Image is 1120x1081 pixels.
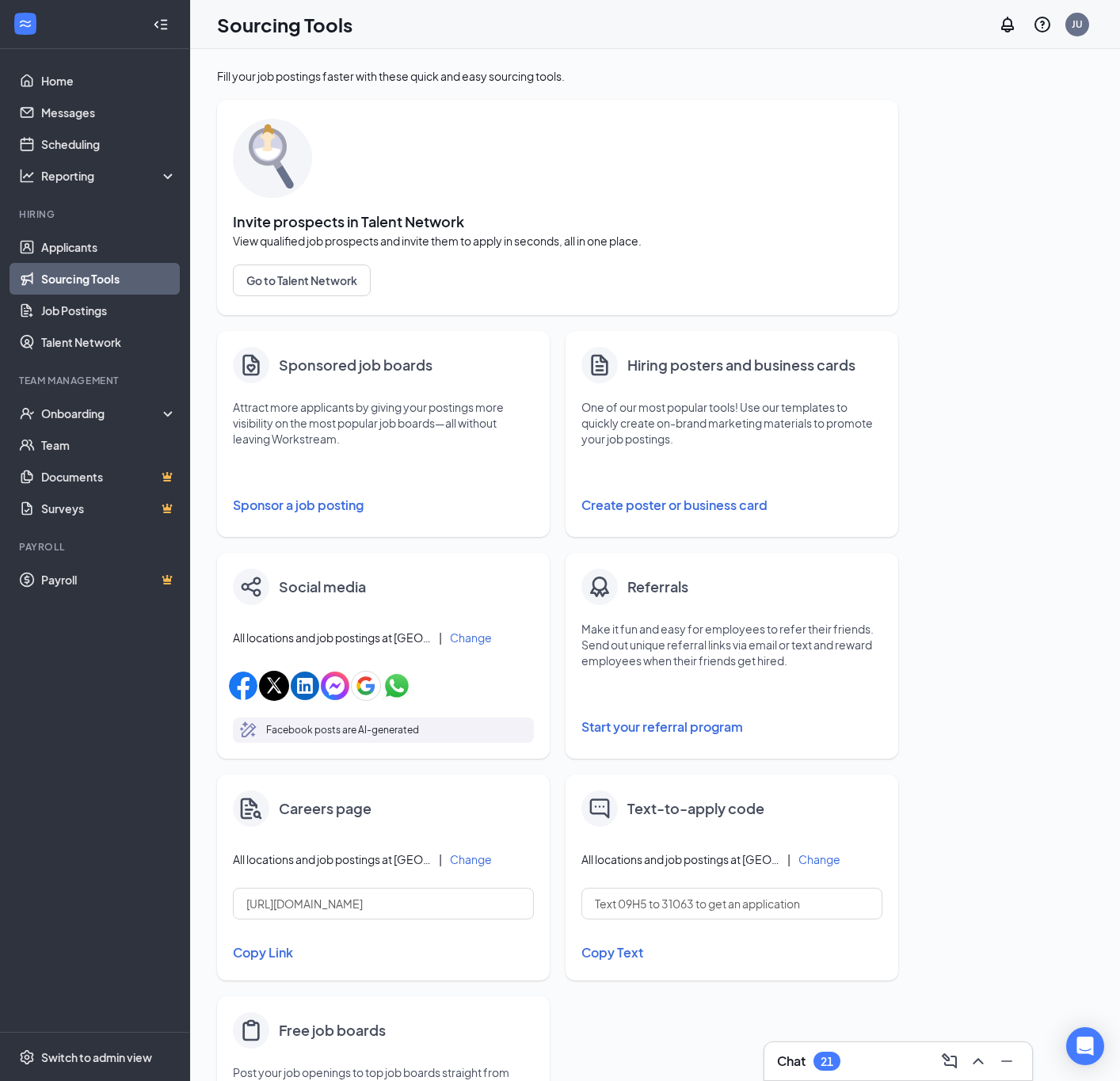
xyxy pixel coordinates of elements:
div: Fill your job postings faster with these quick and easy sourcing tools. [217,68,898,84]
a: Messages [41,97,177,128]
a: Job Postings [41,295,177,326]
img: xIcon [259,671,289,701]
div: | [439,851,442,868]
img: share [241,577,261,597]
svg: Document [587,352,612,379]
button: Copy Link [233,939,534,966]
h1: Sourcing Tools [217,11,352,38]
div: Switch to admin view [41,1049,152,1065]
a: Team [41,429,177,461]
button: Minimize [994,1049,1019,1074]
div: Onboarding [41,405,163,421]
h3: Chat [777,1052,806,1070]
h4: Text-to-apply code [627,797,764,820]
img: sourcing-tools [233,119,312,198]
div: Payroll [19,540,173,554]
button: Start your referral program [581,711,882,743]
div: | [787,851,790,868]
img: facebookIcon [229,672,257,700]
svg: Settings [19,1049,35,1065]
div: Hiring [19,207,173,221]
span: All locations and job postings at [GEOGRAPHIC_DATA][PERSON_NAME] [233,851,431,867]
img: careers [240,797,262,820]
h4: Hiring posters and business cards [627,354,855,376]
svg: ChevronUp [969,1052,988,1071]
a: Go to Talent Network [233,265,882,296]
svg: ComposeMessage [940,1052,959,1071]
a: Sourcing Tools [41,263,177,295]
a: Home [41,65,177,97]
a: Applicants [41,231,177,263]
button: Go to Talent Network [233,265,371,296]
p: Attract more applicants by giving your postings more visibility on the most popular job boards—al... [233,399,534,447]
h4: Free job boards [279,1019,386,1041]
button: Sponsor a job posting [233,489,534,521]
svg: MagicPencil [239,721,258,740]
span: All locations and job postings at [GEOGRAPHIC_DATA][PERSON_NAME] [233,630,431,645]
img: linkedinIcon [291,672,319,700]
span: Invite prospects in Talent Network [233,214,882,230]
div: JU [1072,17,1083,31]
img: clipboard [238,352,264,378]
img: googleIcon [351,671,381,701]
p: Make it fun and easy for employees to refer their friends. Send out unique referral links via ema... [581,621,882,668]
svg: WorkstreamLogo [17,16,33,32]
div: Open Intercom Messenger [1066,1027,1104,1065]
a: DocumentsCrown [41,461,177,493]
svg: Analysis [19,168,35,184]
button: ChevronUp [966,1049,991,1074]
svg: QuestionInfo [1033,15,1052,34]
a: SurveysCrown [41,493,177,524]
img: text [589,798,610,819]
a: Talent Network [41,326,177,358]
div: Reporting [41,168,177,184]
h4: Careers page [279,797,371,820]
div: | [439,629,442,646]
p: Facebook posts are AI-generated [266,722,419,738]
button: Change [798,854,840,865]
span: All locations and job postings at [GEOGRAPHIC_DATA][PERSON_NAME] [581,851,779,867]
svg: UserCheck [19,405,35,421]
button: Change [450,854,492,865]
span: View qualified job prospects and invite them to apply in seconds, all in one place. [233,233,882,249]
img: facebookMessengerIcon [321,672,349,700]
h4: Sponsored job boards [279,354,432,376]
img: badge [587,574,612,599]
button: ComposeMessage [937,1049,962,1074]
button: Change [450,632,492,643]
a: PayrollCrown [41,564,177,596]
p: One of our most popular tools! Use our templates to quickly create on-brand marketing materials t... [581,399,882,447]
button: Copy Text [581,939,882,966]
div: Team Management [19,374,173,387]
img: clipboard [238,1018,264,1043]
h4: Referrals [627,576,688,598]
div: 21 [821,1055,833,1068]
svg: Collapse [153,17,169,32]
svg: Notifications [998,15,1017,34]
h4: Social media [279,576,366,598]
button: Create poster or business card [581,489,882,521]
img: whatsappIcon [383,672,411,700]
svg: Minimize [997,1052,1016,1071]
a: Scheduling [41,128,177,160]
